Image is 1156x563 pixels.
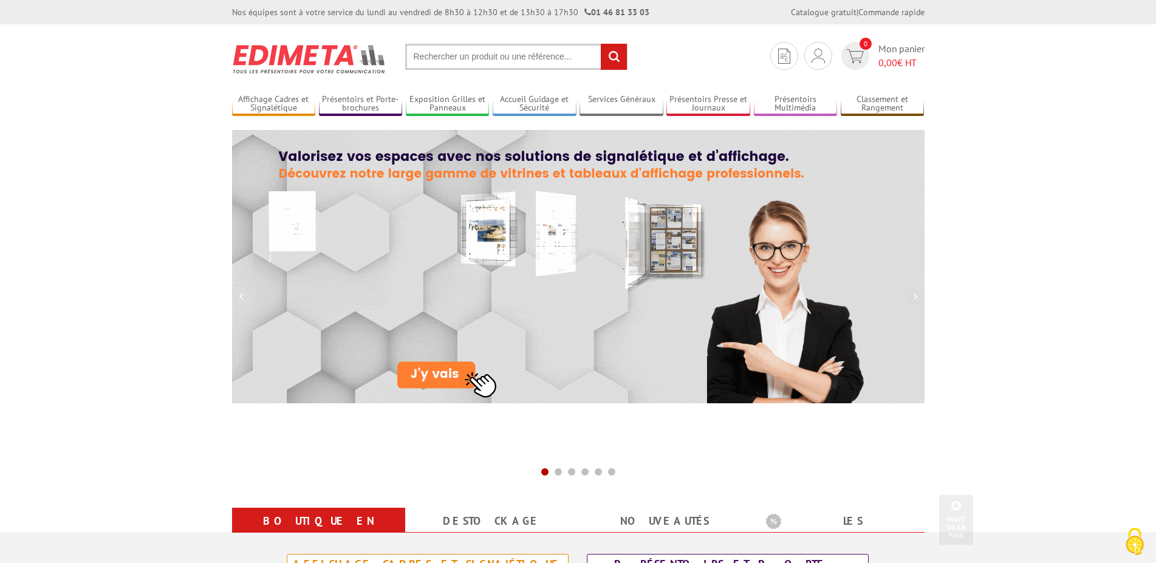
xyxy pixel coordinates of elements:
[841,94,925,114] a: Classement et Rangement
[584,7,649,18] strong: 01 46 81 33 03
[860,38,872,50] span: 0
[878,56,925,70] span: € HT
[405,44,628,70] input: Rechercher un produit ou une référence...
[1120,527,1150,557] img: Cookies (fenêtre modale)
[319,94,403,114] a: Présentoirs et Porte-brochures
[766,510,918,534] b: Les promotions
[232,6,649,18] div: Nos équipes sont à votre service du lundi au vendredi de 8h30 à 12h30 et de 13h30 à 17h30
[232,36,387,81] img: Présentoir, panneau, stand - Edimeta - PLV, affichage, mobilier bureau, entreprise
[580,94,663,114] a: Services Généraux
[247,510,391,554] a: Boutique en ligne
[601,44,627,70] input: rechercher
[846,49,864,63] img: devis rapide
[778,49,790,64] img: devis rapide
[791,7,857,18] a: Catalogue gratuit
[939,495,973,545] a: Haut de la page
[766,510,910,554] a: Les promotions
[791,6,925,18] div: |
[420,510,564,532] a: Destockage
[593,510,737,532] a: nouveautés
[812,49,825,63] img: devis rapide
[754,94,838,114] a: Présentoirs Multimédia
[878,56,897,69] span: 0,00
[666,94,750,114] a: Présentoirs Presse et Journaux
[838,42,925,70] a: devis rapide 0 Mon panier 0,00€ HT
[232,94,316,114] a: Affichage Cadres et Signalétique
[406,94,490,114] a: Exposition Grilles et Panneaux
[878,42,925,70] span: Mon panier
[1113,522,1156,563] button: Cookies (fenêtre modale)
[858,7,925,18] a: Commande rapide
[493,94,576,114] a: Accueil Guidage et Sécurité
